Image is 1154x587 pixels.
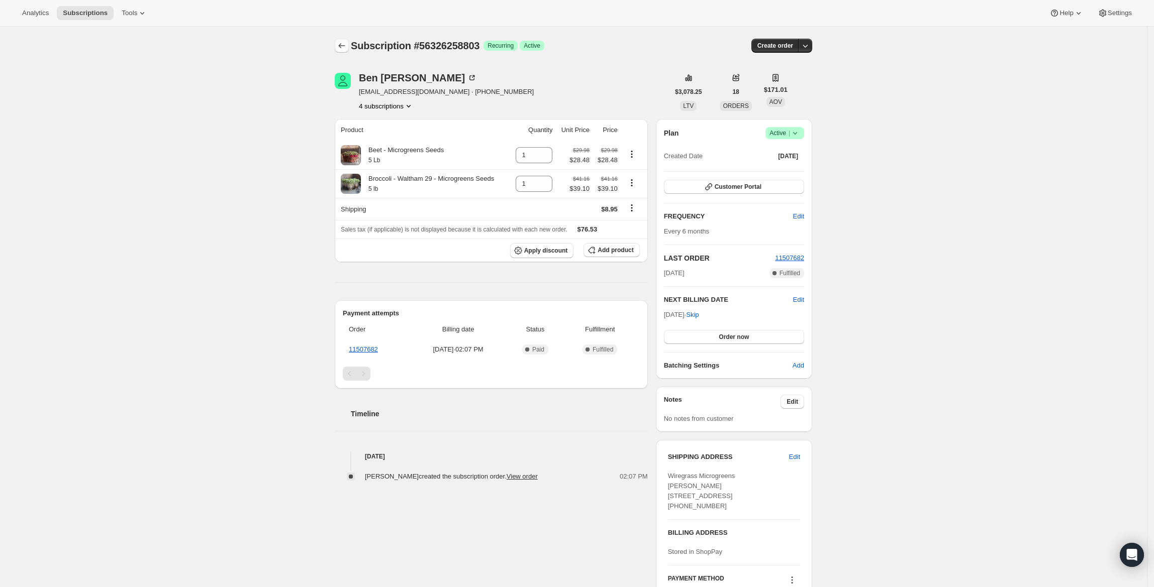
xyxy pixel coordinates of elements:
span: Edit [793,295,804,305]
img: product img [341,174,361,194]
a: View order [507,473,538,480]
th: Price [593,119,621,141]
th: Order [343,318,409,340]
span: Fulfillment [566,324,634,334]
h3: BILLING ADDRESS [668,528,800,538]
button: Edit [783,449,806,465]
span: $3,078.25 [675,88,702,96]
span: Sales tax (if applicable) is not displayed because it is calculated with each new order. [341,226,567,233]
button: Subscriptions [57,6,114,20]
span: Created Date [664,151,703,161]
span: 02:07 PM [620,472,648,482]
span: Edit [789,452,800,462]
span: [DATE] [778,152,798,160]
button: [DATE] [772,149,804,163]
button: Order now [664,330,804,344]
h3: SHIPPING ADDRESS [668,452,789,462]
span: $76.53 [578,225,598,233]
small: $41.16 [573,176,590,182]
button: Add [787,358,810,374]
span: Paid [532,345,544,354]
span: [DATE] · 02:07 PM [412,344,504,355]
span: Create order [757,42,793,50]
button: Analytics [16,6,55,20]
button: 18 [726,85,745,99]
span: Add [793,361,804,371]
small: 5 lb [368,185,378,192]
span: Billing date [412,324,504,334]
h3: Notes [664,395,781,409]
button: Add product [584,243,639,257]
span: Settings [1108,9,1132,17]
span: Status [510,324,560,334]
button: Create order [751,39,799,53]
span: $39.10 [596,184,618,194]
span: 18 [732,88,739,96]
span: Fulfilled [780,269,800,277]
button: Product actions [359,101,414,111]
div: Beet - Microgreens Seeds [361,145,444,165]
h2: Payment attempts [343,308,640,318]
span: Subscriptions [63,9,108,17]
button: Customer Portal [664,180,804,194]
span: Stored in ShopPay [668,548,722,555]
img: product img [341,145,361,165]
span: Analytics [22,9,49,17]
button: Tools [116,6,153,20]
small: 5 Lb [368,157,380,164]
span: [DATE] · [664,311,699,318]
button: Edit [787,208,810,224]
span: Help [1060,9,1073,17]
button: Shipping actions [624,202,640,213]
th: Product [335,119,510,141]
span: $8.95 [601,205,618,213]
span: Ben Bushong [335,73,351,89]
div: Ben [PERSON_NAME] [359,73,477,83]
span: [PERSON_NAME] created the subscription order. [365,473,538,480]
h2: Timeline [351,409,648,419]
span: AOV [770,98,782,105]
button: $3,078.25 [669,85,708,99]
span: Add product [598,246,633,254]
span: Edit [787,398,798,406]
span: Order now [719,333,749,341]
button: 11507682 [775,253,804,263]
button: Help [1043,6,1089,20]
th: Quantity [510,119,556,141]
h2: FREQUENCY [664,211,793,221]
span: ORDERS [723,102,748,109]
button: Product actions [624,177,640,188]
button: Settings [1092,6,1138,20]
span: Edit [793,211,804,221]
h2: Plan [664,128,679,138]
h2: LAST ORDER [664,253,775,263]
div: Broccoli - Waltham 29 - Microgreens Seeds [361,174,494,194]
span: Subscription #56326258803 [351,40,479,51]
span: Apply discount [524,247,568,255]
span: Fulfilled [593,345,613,354]
span: [EMAIL_ADDRESS][DOMAIN_NAME] · [PHONE_NUMBER] [359,87,534,97]
a: 11507682 [349,345,378,353]
span: LTV [683,102,694,109]
a: 11507682 [775,254,804,262]
h2: NEXT BILLING DATE [664,295,793,305]
button: Edit [781,395,804,409]
th: Unit Price [555,119,593,141]
span: Recurring [488,42,514,50]
small: $29.98 [601,147,618,153]
h6: Batching Settings [664,361,793,371]
button: Product actions [624,149,640,160]
small: $41.16 [601,176,618,182]
span: No notes from customer [664,415,734,422]
span: $171.01 [764,85,788,95]
button: Apply discount [510,243,574,258]
span: $28.48 [569,155,590,165]
span: $39.10 [569,184,590,194]
span: $28.48 [596,155,618,165]
span: [DATE] [664,268,685,278]
span: Every 6 months [664,227,709,235]
span: Customer Portal [715,183,761,191]
h4: [DATE] [335,451,648,461]
span: Wiregrass Microgreens [PERSON_NAME] [STREET_ADDRESS] [PHONE_NUMBER] [668,472,735,510]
